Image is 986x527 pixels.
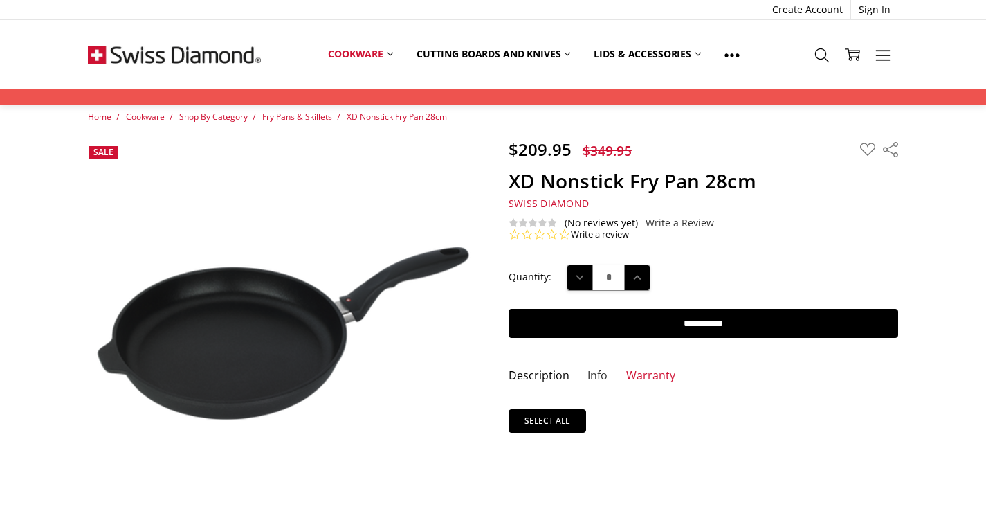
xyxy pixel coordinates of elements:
[582,39,712,69] a: Lids & Accessories
[587,368,608,384] a: Info
[316,39,405,69] a: Cookware
[88,111,111,123] a: Home
[262,111,332,123] a: Fry Pans & Skillets
[93,146,113,158] span: Sale
[646,217,714,229] a: Write a Review
[509,169,898,193] h1: XD Nonstick Fry Pan 28cm
[509,409,586,433] a: Select all
[347,111,447,123] a: XD Nonstick Fry Pan 28cm
[179,111,248,123] a: Shop By Category
[571,229,629,241] a: Write a review
[509,138,572,161] span: $209.95
[509,197,589,210] span: Swiss Diamond
[565,217,638,229] span: (No reviews yet)
[88,20,261,89] img: Free Shipping On Every Order
[583,141,632,160] span: $349.95
[626,368,675,384] a: Warranty
[509,368,569,384] a: Description
[713,39,751,70] a: Show All
[405,39,583,69] a: Cutting boards and knives
[126,111,165,123] a: Cookware
[509,269,551,285] label: Quantity:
